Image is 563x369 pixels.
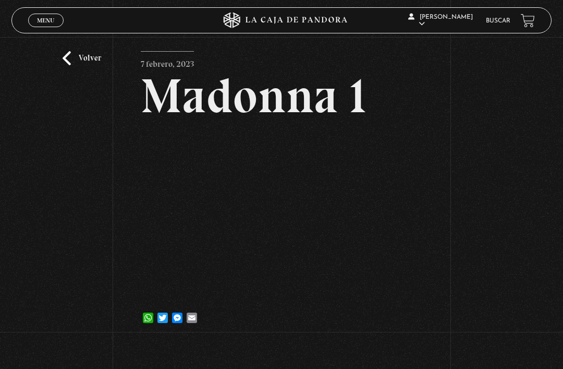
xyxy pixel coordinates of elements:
[37,17,54,23] span: Menu
[408,14,473,27] span: [PERSON_NAME]
[63,51,101,65] a: Volver
[170,302,185,323] a: Messenger
[141,302,155,323] a: WhatsApp
[141,72,422,120] h2: Madonna 1
[155,302,170,323] a: Twitter
[34,26,58,33] span: Cerrar
[141,51,194,72] p: 7 febrero, 2023
[185,302,199,323] a: Email
[521,14,535,28] a: View your shopping cart
[486,18,510,24] a: Buscar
